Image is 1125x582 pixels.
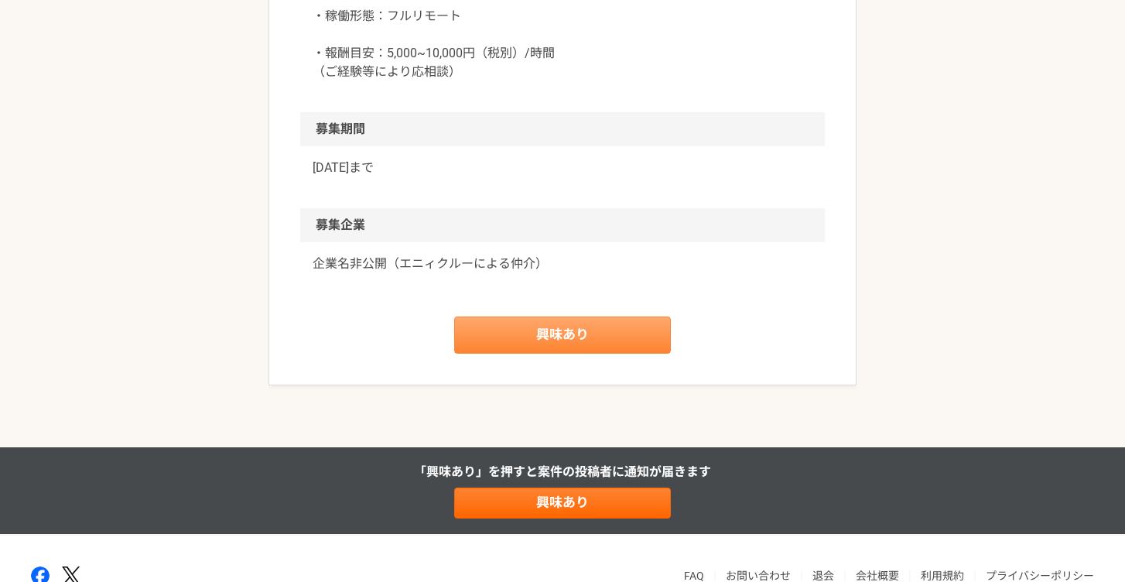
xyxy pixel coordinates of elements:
a: 退会 [812,570,834,582]
a: プライバシーポリシー [986,570,1094,582]
a: 会社概要 [856,570,899,582]
p: 「興味あり」を押すと 案件の投稿者に通知が届きます [414,463,711,481]
a: 企業名非公開（エニィクルーによる仲介） [313,255,812,273]
a: 利用規約 [921,570,964,582]
a: FAQ [684,570,704,582]
a: 興味あり [454,317,671,354]
h2: 募集期間 [300,112,825,146]
h2: 募集企業 [300,208,825,242]
p: [DATE]まで [313,159,812,177]
a: 興味あり [454,488,671,519]
a: お問い合わせ [726,570,791,582]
